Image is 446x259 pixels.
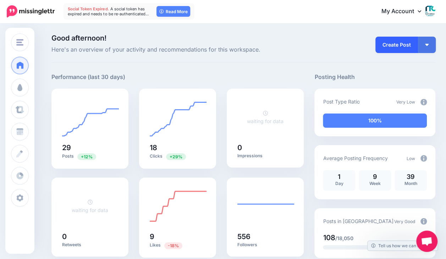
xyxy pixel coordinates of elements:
img: Missinglettr [7,5,55,17]
a: waiting for data [72,199,108,213]
h5: 556 [237,233,293,240]
img: arrow-down-white.png [425,44,429,46]
h5: 0 [237,144,293,151]
h5: 0 [62,233,118,240]
p: Post Type Ratio [323,97,359,106]
span: Previous period: 14 [166,153,186,160]
span: Day [335,181,343,186]
span: Very Good [394,219,415,224]
div: Open chat [416,231,437,252]
span: Previous period: 26 [77,153,96,160]
p: 39 [398,174,423,180]
img: info-circle-grey.png [420,155,427,162]
p: Posts in [GEOGRAPHIC_DATA] [323,217,393,225]
a: Tell us how we can improve [368,241,437,250]
p: 9 [362,174,387,180]
span: Here's an overview of your activity and recommendations for this workspace. [51,45,304,54]
span: A social token has expired and needs to be re-authenticated… [68,6,149,16]
img: info-circle-grey.png [420,99,427,105]
p: Clicks [150,153,205,160]
a: My Account [374,3,435,20]
span: Month [404,181,417,186]
p: Posts [62,153,118,160]
p: Average Posting Frequency [323,154,387,162]
span: /18,050 [335,235,353,241]
a: Create Post [375,37,418,53]
h5: 18 [150,144,205,151]
h5: Performance (last 30 days) [51,73,125,81]
span: Low [407,156,415,161]
span: 108 [323,233,335,242]
span: Previous period: 11 [164,242,182,249]
p: Impressions [237,153,293,159]
span: Very Low [396,99,415,105]
h5: Posting Health [314,73,435,81]
p: Followers [237,242,293,248]
span: Social Token Expired. [68,6,109,11]
span: Week [369,181,381,186]
p: Likes [150,242,205,249]
span: Good afternoon! [51,34,106,42]
h5: 29 [62,144,118,151]
p: Retweets [62,242,118,248]
img: menu.png [16,39,23,46]
a: waiting for data [247,110,283,124]
a: Read More [156,6,190,17]
p: 1 [326,174,352,180]
h5: 9 [150,233,205,240]
img: info-circle-grey.png [420,218,427,224]
div: 100% of your posts in the last 30 days have been from Drip Campaigns [323,113,427,128]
